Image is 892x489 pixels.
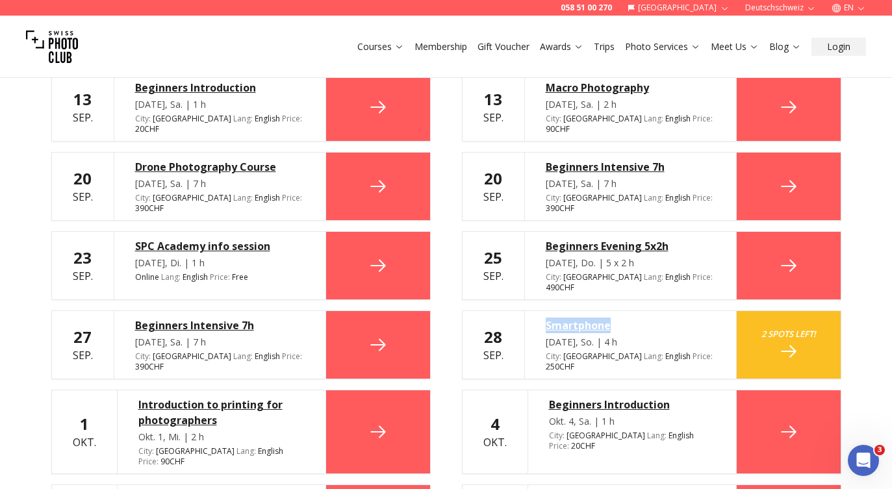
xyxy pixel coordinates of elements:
button: Courses [352,38,409,56]
div: Sep. [73,89,93,125]
span: Lang : [644,113,663,124]
div: Okt. [73,414,96,450]
a: Blog [769,40,801,53]
div: Sep. [73,247,93,284]
a: 2 spots left! [737,311,841,379]
button: Trips [589,38,620,56]
a: Courses [357,40,404,53]
span: Price : [693,271,713,282]
div: [GEOGRAPHIC_DATA] 390 CHF [135,351,305,372]
span: Price : [282,113,302,124]
span: English [665,272,691,282]
button: Gift Voucher [472,38,535,56]
span: Price : [138,456,159,467]
div: [DATE], Sa. | 7 h [546,177,715,190]
div: [DATE], Sa. | 7 h [135,177,305,190]
a: 058 51 00 270 [561,3,612,13]
span: Price : [210,271,230,282]
a: SPC Academy info session [135,238,305,254]
span: Lang : [647,430,667,441]
a: Photo Services [625,40,700,53]
div: [GEOGRAPHIC_DATA] 90 CHF [138,446,305,467]
span: English [665,114,691,124]
span: Lang : [644,351,663,362]
span: City : [546,113,561,124]
span: City : [135,351,151,362]
iframe: Intercom live chat [848,445,879,476]
span: English [258,446,283,457]
img: Swiss photo club [26,21,78,73]
div: [DATE], Di. | 1 h [135,257,305,270]
span: Price : [549,440,569,451]
b: 13 [73,88,92,110]
a: Membership [414,40,467,53]
div: [DATE], Sa. | 1 h [135,98,305,111]
a: Beginners Intensive 7h [546,159,715,175]
span: English [183,272,208,282]
span: Price : [282,192,302,203]
span: Lang : [161,271,181,282]
span: Price : [693,113,713,124]
a: Meet Us [711,40,759,53]
span: City : [135,113,151,124]
span: Lang : [644,271,663,282]
div: Sep. [483,89,503,125]
div: [DATE], So. | 4 h [546,336,715,349]
small: 2 spots left! [761,328,816,340]
span: Lang : [233,113,253,124]
span: City : [549,430,565,441]
b: 1 [80,413,89,434]
b: 27 [73,326,92,347]
a: Beginners Introduction [549,397,715,412]
a: Trips [594,40,615,53]
span: Price : [282,351,302,362]
span: City : [546,351,561,362]
span: English [255,351,280,362]
span: English [665,351,691,362]
span: English [665,193,691,203]
a: Macro Photography [546,80,715,95]
div: [GEOGRAPHIC_DATA] 90 CHF [546,114,715,134]
b: 28 [484,326,502,347]
div: [GEOGRAPHIC_DATA] 390 CHF [546,193,715,214]
div: [DATE], Sa. | 7 h [135,336,305,349]
b: 20 [484,168,502,189]
button: Photo Services [620,38,706,56]
div: Okt. [483,414,507,450]
b: 4 [491,413,500,434]
div: Online Free [135,272,305,282]
a: Awards [540,40,583,53]
a: Drone Photography Course [135,159,305,175]
span: City : [546,271,561,282]
div: [GEOGRAPHIC_DATA] 390 CHF [135,193,305,214]
span: English [255,114,280,124]
span: Lang : [233,351,253,362]
div: Sep. [73,327,93,363]
a: Beginners Introduction [135,80,305,95]
span: City : [546,192,561,203]
div: Okt. 1, Mi. | 2 h [138,431,305,444]
button: Blog [764,38,806,56]
a: Smartphone [546,318,715,333]
div: Sep. [483,327,503,363]
b: 13 [484,88,502,110]
div: [DATE], Sa. | 2 h [546,98,715,111]
span: Lang : [644,192,663,203]
div: Sep. [483,168,503,205]
span: 3 [874,445,885,455]
a: Introduction to printing for photographers [138,397,305,428]
button: Meet Us [706,38,764,56]
b: 20 [73,168,92,189]
span: Price : [693,351,713,362]
div: Beginners Evening 5x2h [546,238,715,254]
span: Price : [693,192,713,203]
div: [GEOGRAPHIC_DATA] 20 CHF [135,114,305,134]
